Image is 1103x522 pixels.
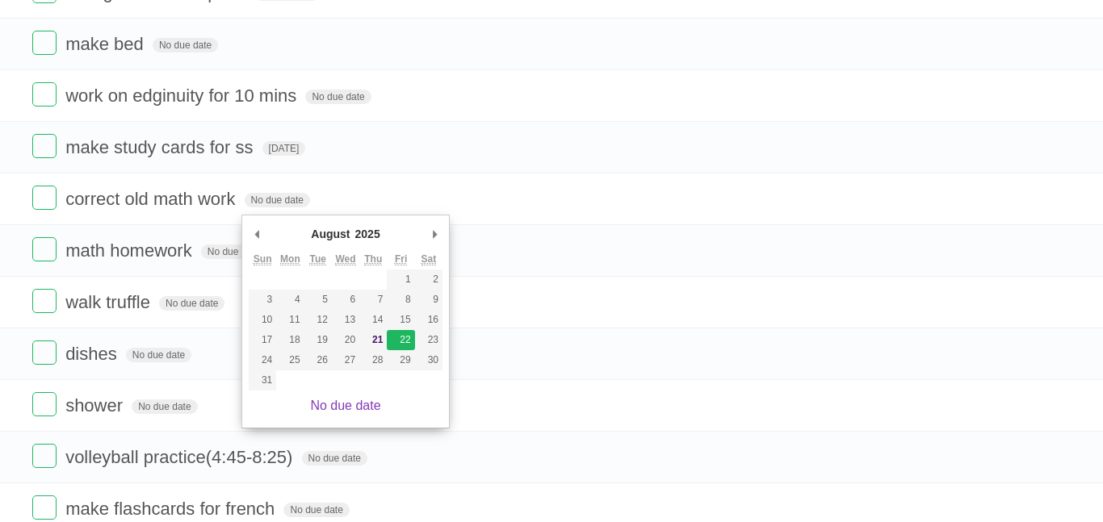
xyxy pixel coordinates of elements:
[332,290,359,310] button: 6
[304,330,332,350] button: 19
[153,38,218,52] span: No due date
[304,310,332,330] button: 12
[359,330,387,350] button: 21
[415,350,442,370] button: 30
[65,395,127,416] span: shower
[32,82,57,106] label: Done
[395,253,407,265] abbr: Friday
[201,244,266,259] span: No due date
[304,290,332,310] button: 5
[364,253,382,265] abbr: Thursday
[332,330,359,350] button: 20
[32,495,57,520] label: Done
[283,503,349,517] span: No due date
[32,340,57,365] label: Done
[65,137,257,157] span: make study cards for ss
[276,310,304,330] button: 11
[359,350,387,370] button: 28
[359,310,387,330] button: 14
[308,222,352,246] div: August
[249,330,276,350] button: 17
[32,392,57,416] label: Done
[65,86,300,106] span: work on edginuity for 10 mins
[249,222,265,246] button: Previous Month
[310,399,380,412] a: No due date
[65,499,279,519] span: make flashcards for french
[415,290,442,310] button: 9
[387,290,414,310] button: 8
[335,253,355,265] abbr: Wednesday
[302,451,367,466] span: No due date
[332,350,359,370] button: 27
[65,189,239,209] span: correct old math work
[305,90,371,104] span: No due date
[415,310,442,330] button: 16
[32,31,57,55] label: Done
[304,350,332,370] button: 26
[276,290,304,310] button: 4
[276,330,304,350] button: 18
[32,186,57,210] label: Done
[249,350,276,370] button: 24
[32,289,57,313] label: Done
[32,237,57,261] label: Done
[262,141,306,156] span: [DATE]
[426,222,442,246] button: Next Month
[245,193,310,207] span: No due date
[65,240,196,261] span: math homework
[126,348,191,362] span: No due date
[387,350,414,370] button: 29
[65,292,154,312] span: walk truffle
[387,269,414,290] button: 1
[421,253,437,265] abbr: Saturday
[254,253,272,265] abbr: Sunday
[65,447,296,467] span: volleyball practice(4:45-8:25)
[32,134,57,158] label: Done
[249,290,276,310] button: 3
[353,222,383,246] div: 2025
[309,253,325,265] abbr: Tuesday
[415,330,442,350] button: 23
[415,269,442,290] button: 2
[359,290,387,310] button: 7
[132,399,197,414] span: No due date
[332,310,359,330] button: 13
[387,310,414,330] button: 15
[159,296,224,311] span: No due date
[387,330,414,350] button: 22
[65,34,148,54] span: make bed
[249,370,276,390] button: 31
[65,344,121,364] span: dishes
[249,310,276,330] button: 10
[280,253,300,265] abbr: Monday
[32,444,57,468] label: Done
[276,350,304,370] button: 25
